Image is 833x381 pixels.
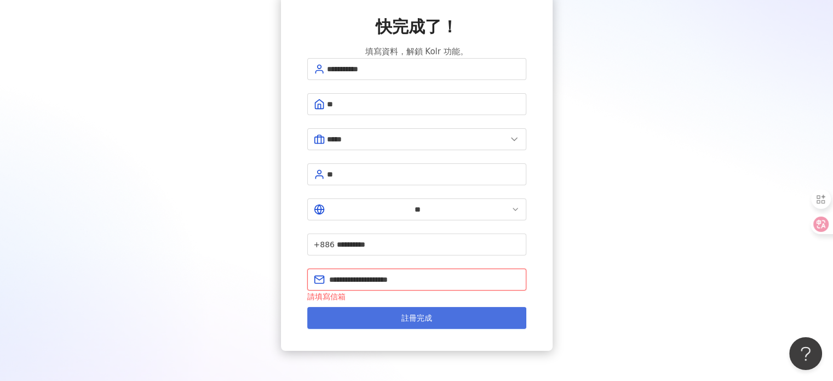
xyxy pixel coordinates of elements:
iframe: Help Scout Beacon - Open [789,337,822,370]
span: 快完成了！ [376,15,458,38]
span: 填寫資料，解鎖 Kolr 功能。 [365,45,468,58]
div: 請填寫信箱 [307,291,526,303]
span: +886 [314,238,335,251]
button: 註冊完成 [307,307,526,329]
span: 註冊完成 [401,314,432,322]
